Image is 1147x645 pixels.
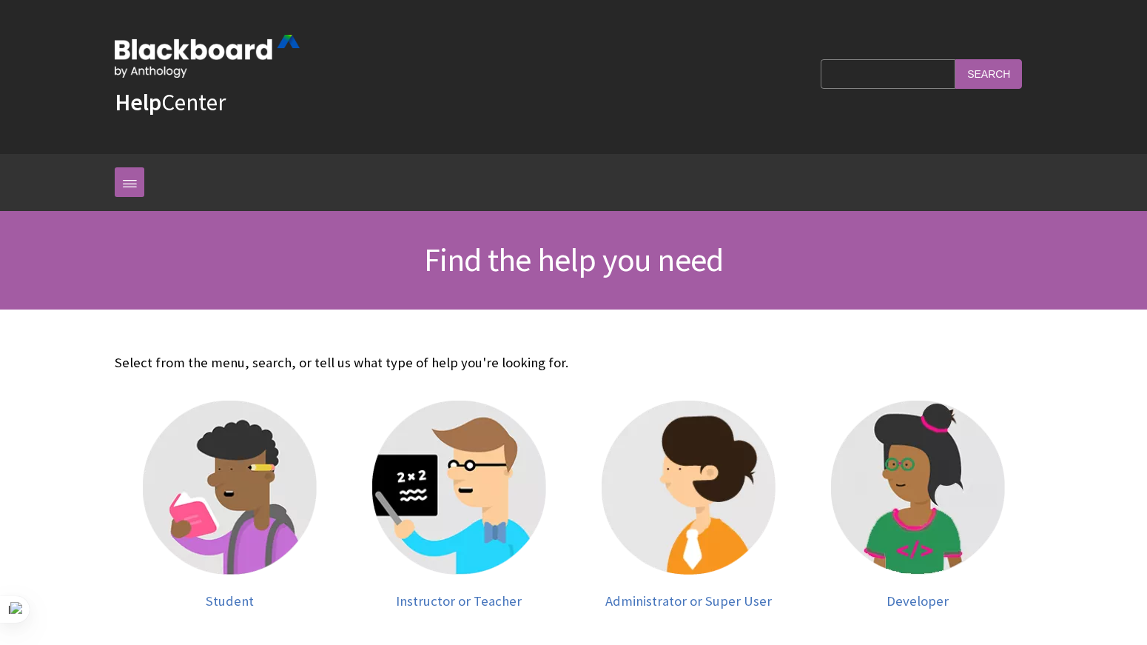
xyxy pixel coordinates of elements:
span: Instructor or Teacher [396,592,522,609]
span: Administrator or Super User [605,592,772,609]
input: Search [955,59,1022,88]
span: Find the help you need [424,239,723,280]
img: Administrator [602,401,776,575]
a: Administrator Administrator or Super User [588,401,788,609]
p: Select from the menu, search, or tell us what type of help you're looking for. [115,353,1032,372]
span: Developer [887,592,949,609]
a: HelpCenter [115,87,226,117]
img: Instructor [372,401,546,575]
a: Student Student [129,401,329,609]
strong: Help [115,87,161,117]
img: Blackboard by Anthology [115,35,300,78]
a: Developer [818,401,1017,609]
span: Student [206,592,254,609]
img: Student [143,401,317,575]
a: Instructor Instructor or Teacher [359,401,559,609]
